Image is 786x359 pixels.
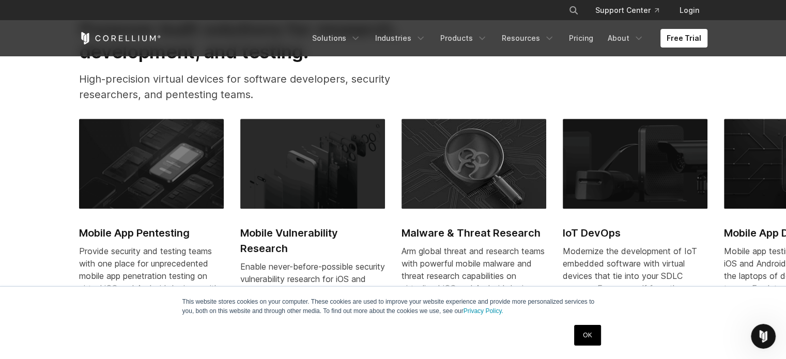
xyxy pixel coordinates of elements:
a: Pricing [563,29,599,48]
img: Mobile Vulnerability Research [240,119,385,209]
p: This website stores cookies on your computer. These cookies are used to improve your website expe... [182,297,604,316]
img: IoT DevOps [563,119,707,209]
div: Modernize the development of IoT embedded software with virtual devices that tie into your SDLC p... [563,245,707,344]
div: Arm global threat and research teams with powerful mobile malware and threat research capabilitie... [402,245,546,319]
a: Solutions [306,29,367,48]
a: Products [434,29,494,48]
div: Navigation Menu [306,29,707,48]
div: Provide security and testing teams with one place for unprecedented mobile app penetration testin... [79,245,224,344]
h2: Malware & Threat Research [402,225,546,241]
h2: Mobile Vulnerability Research [240,225,385,256]
p: High-precision virtual devices for software developers, security researchers, and pentesting teams. [79,71,431,102]
a: Malware & Threat Research Malware & Threat Research Arm global threat and research teams with pow... [402,119,546,332]
div: Navigation Menu [556,1,707,20]
div: Enable never-before-possible security vulnerability research for iOS and Android phones with deep... [240,260,385,347]
img: Mobile App Pentesting [79,119,224,209]
a: Free Trial [660,29,707,48]
a: About [602,29,650,48]
a: Corellium Home [79,32,161,44]
a: Resources [496,29,561,48]
button: Search [564,1,583,20]
a: Mobile App Pentesting Mobile App Pentesting Provide security and testing teams with one place for... [79,119,224,356]
iframe: Intercom live chat [751,324,776,349]
h2: Mobile App Pentesting [79,225,224,241]
h2: IoT DevOps [563,225,707,241]
a: Privacy Policy. [464,307,503,315]
img: Malware & Threat Research [402,119,546,209]
a: Login [671,1,707,20]
a: Support Center [587,1,667,20]
a: Industries [369,29,432,48]
a: OK [574,325,600,346]
a: IoT DevOps IoT DevOps Modernize the development of IoT embedded software with virtual devices tha... [563,119,707,356]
